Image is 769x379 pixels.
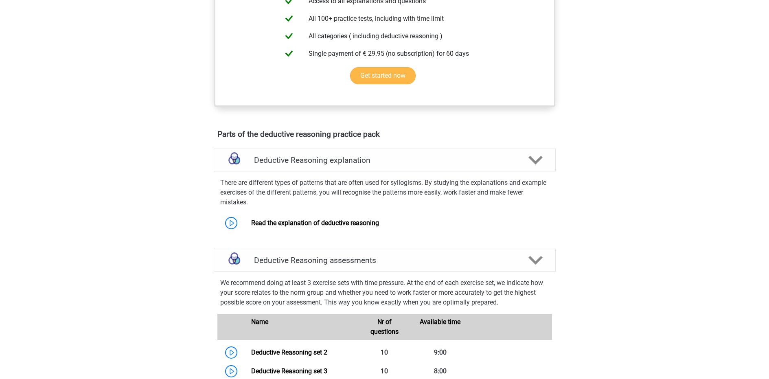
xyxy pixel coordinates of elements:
[224,150,245,171] img: deductive reasoning explanations
[412,317,468,337] div: Available time
[224,250,245,271] img: deductive reasoning assessments
[217,129,552,139] h4: Parts of the deductive reasoning practice pack
[210,149,559,171] a: explanations Deductive Reasoning explanation
[251,367,327,375] a: Deductive Reasoning set 3
[350,67,416,84] a: Get started now
[220,278,549,307] p: We recommend doing at least 3 exercise sets with time pressure. At the end of each exercise set, ...
[210,249,559,272] a: assessments Deductive Reasoning assessments
[254,156,515,165] h4: Deductive Reasoning explanation
[245,317,357,337] div: Name
[254,256,515,265] h4: Deductive Reasoning assessments
[251,219,379,227] a: Read the explanation of deductive reasoning
[251,348,327,356] a: Deductive Reasoning set 2
[220,178,549,207] p: There are different types of patterns that are often used for syllogisms. By studying the explana...
[357,317,412,337] div: Nr of questions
